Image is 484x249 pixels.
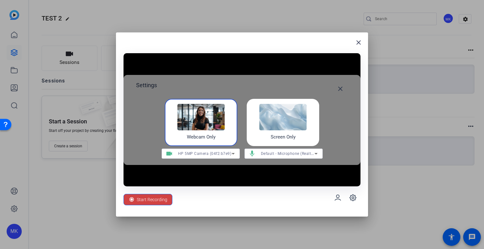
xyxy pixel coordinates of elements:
button: Start Recording [124,194,172,205]
span: Start Recording [137,194,167,206]
mat-icon: videocam [162,150,177,157]
mat-icon: mic [245,150,260,157]
span: Default - Microphone (Realtek(R) Audio) [261,151,334,156]
img: self-record-screen.png [259,104,307,130]
h2: Settings [136,81,157,96]
mat-icon: close [337,85,344,93]
h4: Screen Only [271,133,296,141]
span: HP 5MP Camera (04f2:b7e9) [178,151,232,156]
h4: Webcam Only [187,133,216,141]
mat-icon: close [355,39,362,46]
img: self-record-webcam.png [177,104,225,130]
